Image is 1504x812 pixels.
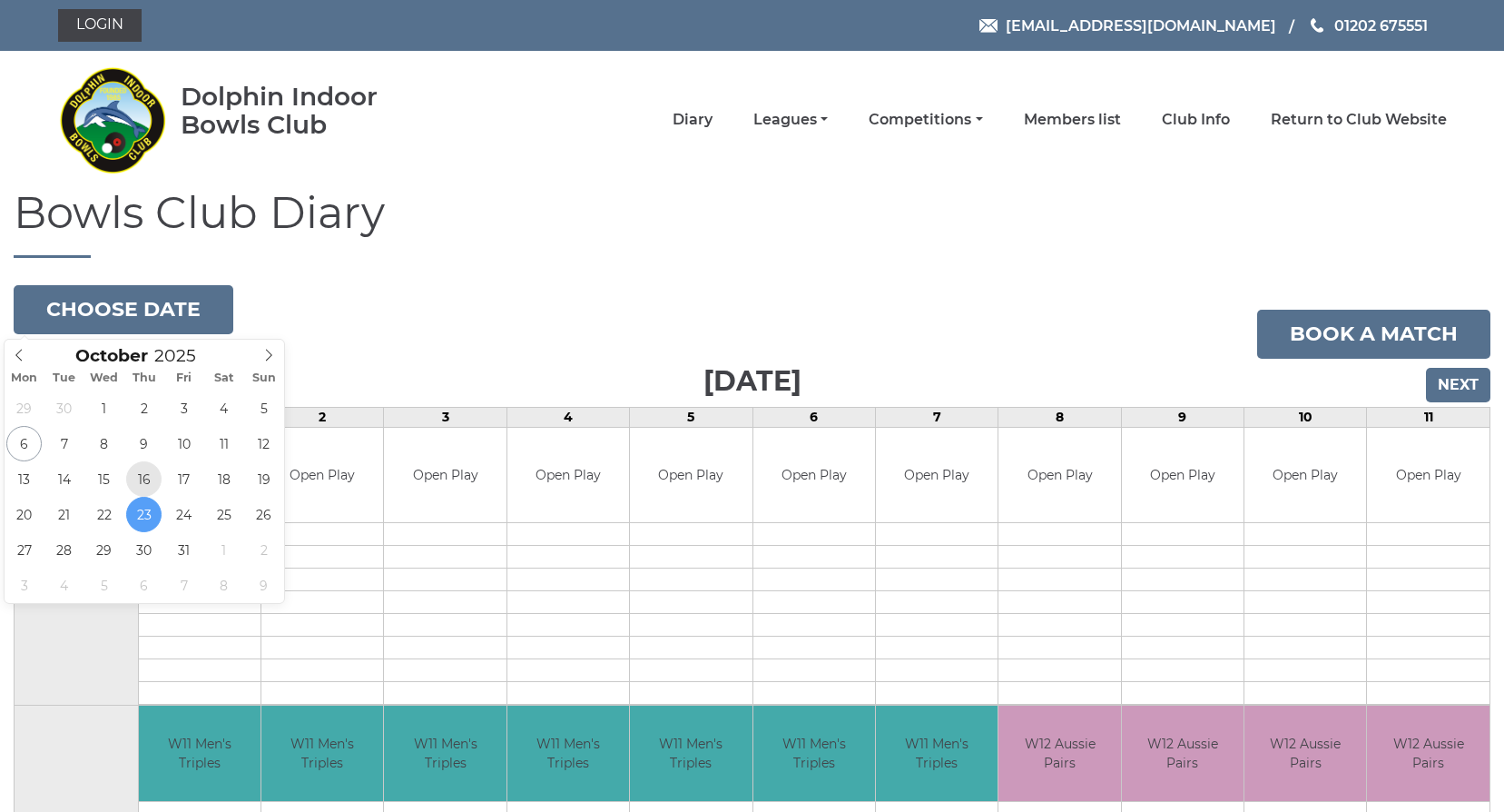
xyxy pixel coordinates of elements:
[148,345,219,366] input: Scroll to increment
[126,426,162,461] span: October 9, 2025
[1024,110,1121,130] a: Members list
[6,391,42,426] span: September 29, 2025
[6,568,42,603] span: November 3, 2025
[46,391,82,426] span: September 30, 2025
[673,110,713,130] a: Diary
[1257,310,1490,359] a: Book a match
[86,532,122,568] span: October 29, 2025
[753,428,875,523] td: Open Play
[1426,368,1490,402] input: Next
[384,407,506,427] td: 3
[261,407,384,427] td: 2
[58,56,167,183] img: Dolphin Indoor Bowls Club
[246,497,281,532] span: October 26, 2025
[630,407,752,427] td: 5
[979,19,998,33] img: Email
[166,568,202,603] span: November 7, 2025
[246,532,281,568] span: November 2, 2025
[166,461,202,497] span: October 17, 2025
[1122,706,1244,801] td: W12 Aussie Pairs
[46,461,82,497] span: October 14, 2025
[58,9,142,42] a: Login
[979,15,1276,37] a: Email [EMAIL_ADDRESS][DOMAIN_NAME]
[44,372,84,384] span: Tue
[1121,407,1244,427] td: 9
[86,461,122,497] span: October 15, 2025
[166,497,202,532] span: October 24, 2025
[86,497,122,532] span: October 22, 2025
[206,497,241,532] span: October 25, 2025
[1006,16,1276,34] span: [EMAIL_ADDRESS][DOMAIN_NAME]
[1308,15,1428,37] a: Phone us 01202 675551
[181,83,436,139] div: Dolphin Indoor Bowls Club
[206,461,241,497] span: October 18, 2025
[14,189,1490,258] h1: Bowls Club Diary
[998,407,1121,427] td: 8
[246,391,281,426] span: October 5, 2025
[86,391,122,426] span: October 1, 2025
[1244,706,1366,801] td: W12 Aussie Pairs
[506,407,629,427] td: 4
[1367,706,1489,801] td: W12 Aussie Pairs
[86,426,122,461] span: October 8, 2025
[46,532,82,568] span: October 28, 2025
[6,497,42,532] span: October 20, 2025
[507,428,629,523] td: Open Play
[166,426,202,461] span: October 10, 2025
[126,391,162,426] span: October 2, 2025
[1244,407,1367,427] td: 10
[126,568,162,603] span: November 6, 2025
[75,348,148,365] span: Scroll to increment
[998,428,1120,523] td: Open Play
[1122,428,1244,523] td: Open Play
[875,407,998,427] td: 7
[244,372,284,384] span: Sun
[46,497,82,532] span: October 21, 2025
[126,461,162,497] span: October 16, 2025
[86,568,122,603] span: November 5, 2025
[507,706,629,801] td: W11 Men's Triples
[6,461,42,497] span: October 13, 2025
[126,497,162,532] span: October 23, 2025
[5,372,44,384] span: Mon
[1271,110,1447,130] a: Return to Club Website
[139,706,260,801] td: W11 Men's Triples
[46,568,82,603] span: November 4, 2025
[1244,428,1366,523] td: Open Play
[1367,428,1489,523] td: Open Play
[206,391,241,426] span: October 4, 2025
[124,372,164,384] span: Thu
[84,372,124,384] span: Wed
[204,372,244,384] span: Sat
[164,372,204,384] span: Fri
[166,532,202,568] span: October 31, 2025
[753,706,875,801] td: W11 Men's Triples
[869,110,982,130] a: Competitions
[261,428,383,523] td: Open Play
[6,532,42,568] span: October 27, 2025
[384,706,506,801] td: W11 Men's Triples
[1162,110,1230,130] a: Club Info
[630,428,752,523] td: Open Play
[752,407,875,427] td: 6
[246,426,281,461] span: October 12, 2025
[1367,407,1490,427] td: 11
[630,706,752,801] td: W11 Men's Triples
[1334,16,1428,34] span: 01202 675551
[206,532,241,568] span: November 1, 2025
[753,110,828,130] a: Leagues
[206,568,241,603] span: November 8, 2025
[246,461,281,497] span: October 19, 2025
[46,426,82,461] span: October 7, 2025
[6,426,42,461] span: October 6, 2025
[126,532,162,568] span: October 30, 2025
[876,428,998,523] td: Open Play
[14,285,233,334] button: Choose date
[998,706,1120,801] td: W12 Aussie Pairs
[246,568,281,603] span: November 9, 2025
[206,426,241,461] span: October 11, 2025
[166,391,202,426] span: October 3, 2025
[876,706,998,801] td: W11 Men's Triples
[384,428,506,523] td: Open Play
[1311,18,1323,33] img: Phone us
